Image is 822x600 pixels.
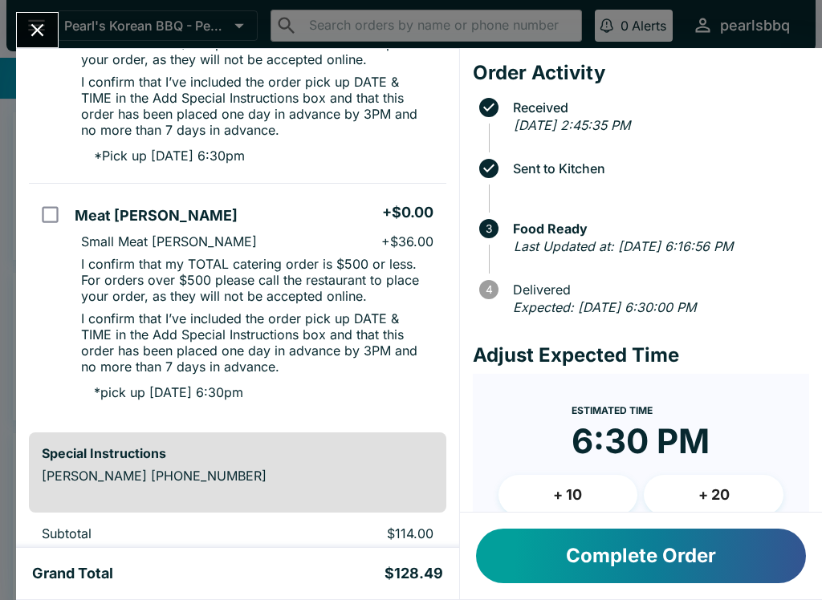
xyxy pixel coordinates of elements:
h5: Meat [PERSON_NAME] [75,206,238,225]
span: Delivered [505,282,809,297]
p: [PERSON_NAME] [PHONE_NUMBER] [42,468,433,484]
text: 4 [485,283,492,296]
p: Small Meat [PERSON_NAME] [81,233,257,249]
p: I confirm that I’ve included the order pick up DATE & TIME in the Add Special Instructions box an... [81,310,433,375]
span: Estimated Time [572,404,653,416]
h4: Adjust Expected Time [473,343,809,367]
button: + 10 [498,475,638,515]
h4: Order Activity [473,61,809,85]
p: I confirm that my TOTAL catering order is $500 or less. For orders over $500 please call the rest... [81,256,433,304]
p: Subtotal [42,525,246,541]
em: Last Updated at: [DATE] 6:16:56 PM [514,238,733,254]
em: Expected: [DATE] 6:30:00 PM [513,299,696,315]
h5: Grand Total [32,564,113,583]
p: * pick up [DATE] 6:30pm [81,384,243,400]
p: I confirm that I’ve included the order pick up DATE & TIME in the Add Special Instructions box an... [81,74,433,138]
button: Close [17,13,58,47]
em: [DATE] 2:45:35 PM [514,117,630,133]
span: Sent to Kitchen [505,161,809,176]
h5: $128.49 [385,564,443,583]
h5: + $0.00 [382,203,433,222]
time: 6:30 PM [572,420,710,462]
p: + $36.00 [381,233,433,249]
button: + 20 [644,475,783,515]
span: Received [505,100,809,115]
button: Complete Order [476,529,806,583]
p: $114.00 [272,525,433,541]
text: 3 [486,222,492,235]
p: * Pick up [DATE] 6:30pm [81,148,245,164]
span: Food Ready [505,221,809,236]
h6: Special Instructions [42,445,433,461]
